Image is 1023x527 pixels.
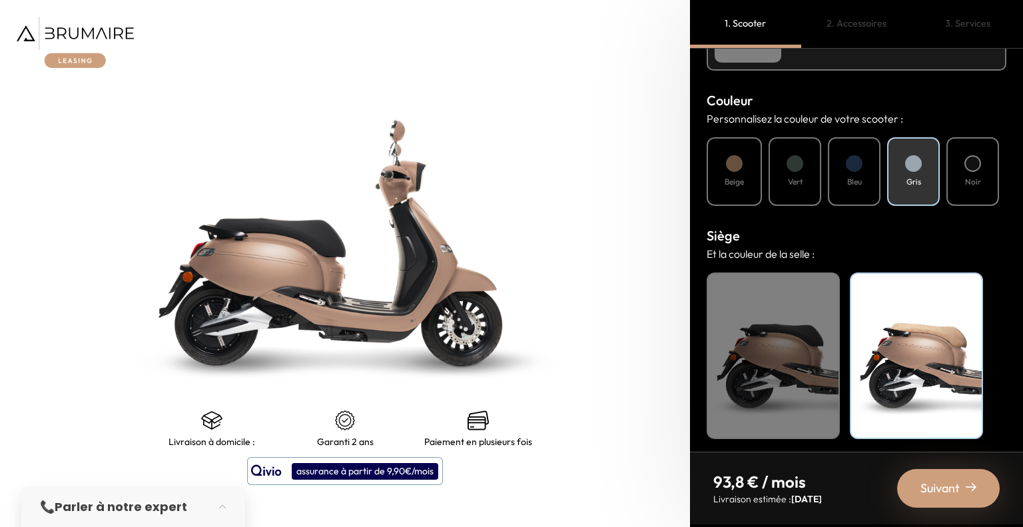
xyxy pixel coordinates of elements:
div: assurance à partir de 9,90€/mois [292,463,438,480]
p: Paiement en plusieurs fois [424,436,532,447]
img: right-arrow-2.png [966,482,976,492]
img: shipping.png [201,410,222,431]
p: 93,8 € / mois [713,471,822,492]
p: Et la couleur de la selle : [707,246,1006,262]
img: credit-cards.png [468,410,489,431]
h4: Beige [725,176,744,188]
h4: Vert [788,176,803,188]
p: Livraison à domicile : [169,436,255,447]
h4: Bleu [847,176,862,188]
p: Garanti 2 ans [317,436,374,447]
h4: Noir [715,280,832,298]
h4: Beige [858,280,975,298]
img: Brumaire Leasing [17,17,134,68]
img: logo qivio [251,463,282,479]
p: Livraison estimée : [713,492,822,506]
span: Suivant [920,479,960,498]
button: assurance à partir de 9,90€/mois [247,457,443,485]
h3: Siège [707,226,1006,246]
h3: Couleur [707,91,1006,111]
h4: Noir [965,176,981,188]
h4: Gris [906,176,921,188]
p: Personnalisez la couleur de votre scooter : [707,111,1006,127]
span: [DATE] [791,493,822,505]
img: certificat-de-garantie.png [334,410,356,431]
